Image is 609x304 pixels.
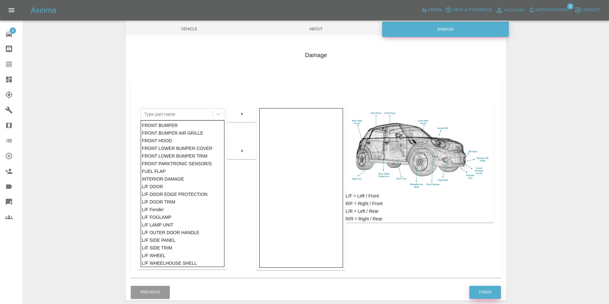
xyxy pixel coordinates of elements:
[142,244,223,252] div: L/F SIDE TRIM
[419,5,444,15] a: Admin
[573,5,601,15] button: Logout
[452,6,492,14] span: Help & Feedback
[142,190,223,198] div: L/F DOOR EDGE PROTECTION
[582,6,600,14] span: Logout
[10,27,16,34] span: 4
[142,167,223,175] div: FUEL FLAP
[31,5,56,15] h5: Axioma
[142,213,223,221] div: L/F FOGLAMP
[142,175,223,183] div: INTERIOR DAMAGE
[142,129,223,137] div: FRONT BUMPER AIR GRILLE
[142,183,223,190] div: L/F DOOR
[130,51,502,60] h4: Damage
[469,286,501,299] button: Finish
[142,152,223,160] div: FRONT LOWER BUMPER TRIM
[126,23,253,35] span: Vehicle
[379,23,506,35] span: Damage
[382,22,509,37] div: Damage
[142,145,223,152] div: FRONT LOWER BUMPER COVER
[504,7,525,14] span: Account
[253,23,379,35] span: About
[567,3,574,10] span: 3
[142,252,223,259] div: L/F WHEEL
[535,6,569,14] span: Notifications
[494,5,527,15] a: Account
[142,122,223,129] div: FRONT BUMPER
[527,5,570,15] button: Notifications
[131,286,170,299] button: Previous
[443,5,494,15] button: Help & Feedback
[142,137,223,145] div: FRONT HOOD
[142,259,223,267] div: L/F WHEELHOUSE SHELL
[346,192,494,223] div: L/F = Left / Front R/F = Right / Front L/R = Left / Rear R/R = Right / Rear
[142,198,223,206] div: L/F DOOR TRIM
[4,3,19,18] button: Open drawer
[142,221,223,229] div: L/F LAMP UNIT
[142,236,223,244] div: L/F SIDE PANEL
[428,6,442,14] span: Admin
[348,108,491,190] img: car
[142,206,223,213] div: L/F Fender
[142,160,223,167] div: FRONT PARKTRONIC SENSOR/S
[142,229,223,236] div: L/F OUTER DOOR HANDLE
